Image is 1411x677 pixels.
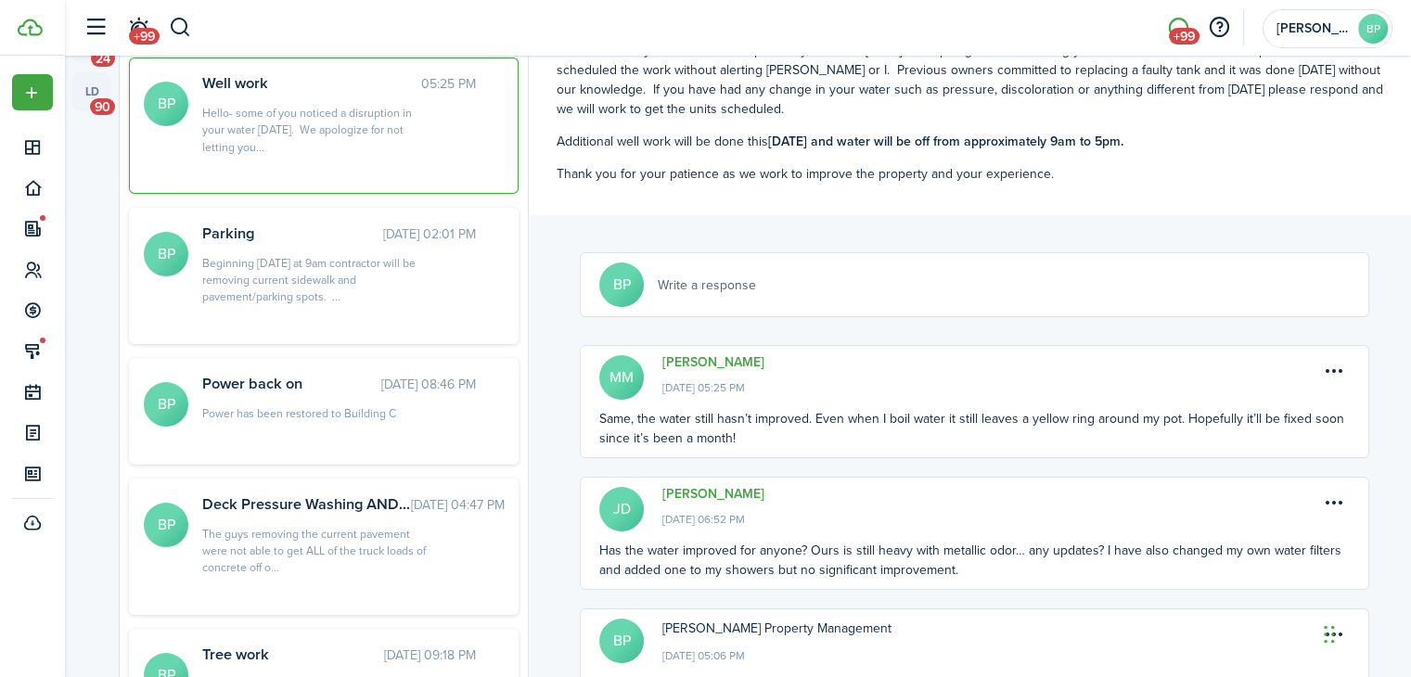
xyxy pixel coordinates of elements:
[169,12,192,44] button: Search
[662,379,764,396] span: [DATE] 05:25 PM
[202,72,421,96] h3: Well work
[662,619,891,638] span: [PERSON_NAME] Property Management
[78,10,113,45] button: Open sidebar
[1203,12,1235,44] button: Open resource center
[18,19,43,36] img: TenantCloud
[91,50,115,67] span: 24
[662,511,764,528] span: [DATE] 06:52 PM
[599,409,1350,448] div: Same, the water still hasn’t improved. Even when I boil water it still leaves a yellow ring aroun...
[144,503,188,547] avatar-text: BP
[662,487,764,502] a: [PERSON_NAME]
[90,98,115,115] span: 90
[1358,14,1388,44] avatar-text: BP
[202,493,411,517] h3: Deck Pressure Washing AND [GEOGRAPHIC_DATA]...
[1318,588,1411,677] iframe: Chat Widget
[381,375,476,394] time: [DATE] 08:46 PM
[202,405,434,422] div: Power has been restored to Building C
[557,132,1383,151] p: Additional well work will be done this
[662,355,764,370] a: [PERSON_NAME]
[599,541,1350,580] div: Has the water improved for anyone? Ours is still heavy with metallic odor… any updates? I have al...
[202,105,434,156] div: Hello- some of you noticed a disruption in your water [DATE]. We apologize for not letting you...
[202,223,383,246] h3: Parking
[1276,22,1351,35] span: Biggins Property Management
[202,255,434,306] div: Beginning [DATE] at 9am contractor will be removing current sidewalk and pavement/parking spots. ...
[384,645,476,665] time: [DATE] 09:18 PM
[599,262,644,307] avatar-text: BP
[411,495,505,515] time: [DATE] 04:47 PM
[144,382,188,427] avatar-text: BP
[202,526,434,577] div: The guys removing the current pavement were not able to get ALL of the truck loads of concrete of...
[202,644,384,667] h3: Tree work
[1318,355,1350,387] button: Open menu
[202,373,381,396] h3: Power back on
[12,74,53,110] button: Open menu
[599,487,644,531] avatar-text: JD
[144,82,188,126] avatar-text: BP
[72,24,111,63] a: mr
[72,72,111,111] a: ld
[129,28,160,45] span: +99
[383,224,476,244] time: [DATE] 02:01 PM
[599,355,644,400] avatar-text: MM
[557,41,1383,119] p: Hello- some of you noticed a disruption in your water [DATE]. We apologize for not letting you kn...
[144,232,188,276] avatar-text: BP
[768,132,1123,151] strong: [DATE] and water will be off from approximately 9am to 5pm.
[121,5,156,52] a: Notifications
[1324,607,1335,662] div: Drag
[599,619,644,663] avatar-text: BP
[1318,487,1350,518] button: Open menu
[557,164,1383,184] p: Thank you for your patience as we work to improve the property and your experience.
[662,647,891,664] span: [DATE] 05:06 PM
[421,74,476,94] time: 05:25 PM
[658,275,756,295] span: Write a response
